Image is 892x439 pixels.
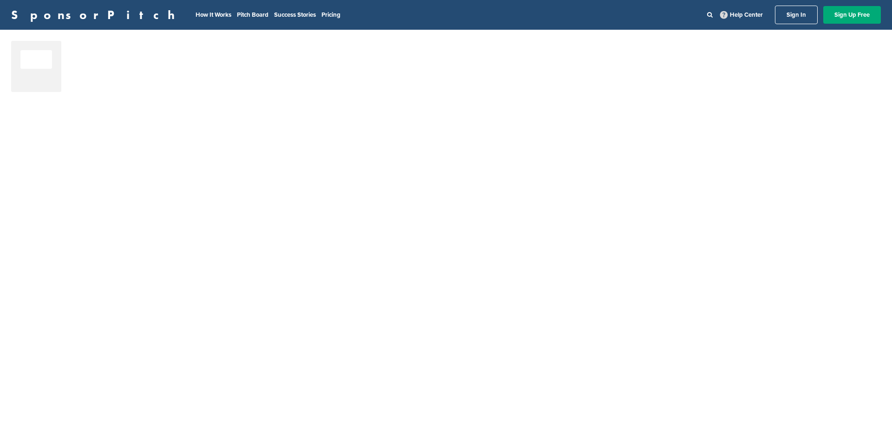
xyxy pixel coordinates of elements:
a: Pitch Board [237,11,269,19]
a: How It Works [196,11,231,19]
a: Help Center [718,9,765,20]
a: Sign In [775,6,818,24]
a: Sign Up Free [823,6,881,24]
a: SponsorPitch [11,9,181,21]
a: Pricing [321,11,341,19]
a: Success Stories [274,11,316,19]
